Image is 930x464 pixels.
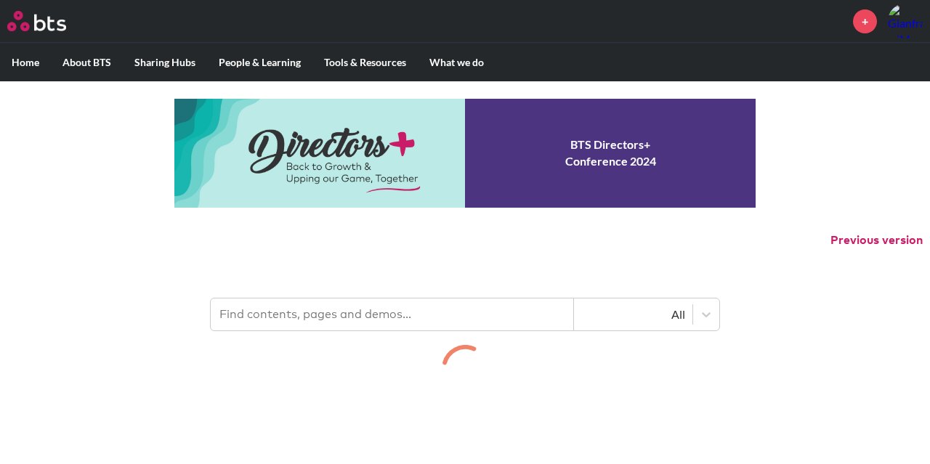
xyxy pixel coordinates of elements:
a: Go home [7,11,93,31]
div: All [581,306,685,322]
label: About BTS [51,44,123,81]
label: Sharing Hubs [123,44,207,81]
input: Find contents, pages and demos... [211,298,574,330]
label: Tools & Resources [312,44,418,81]
a: + [853,9,877,33]
a: Conference 2024 [174,99,756,208]
img: BTS Logo [7,11,66,31]
button: Previous version [830,232,923,248]
label: People & Learning [207,44,312,81]
label: What we do [418,44,496,81]
img: Gianfranco DiMaira [888,4,923,38]
a: Profile [888,4,923,38]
